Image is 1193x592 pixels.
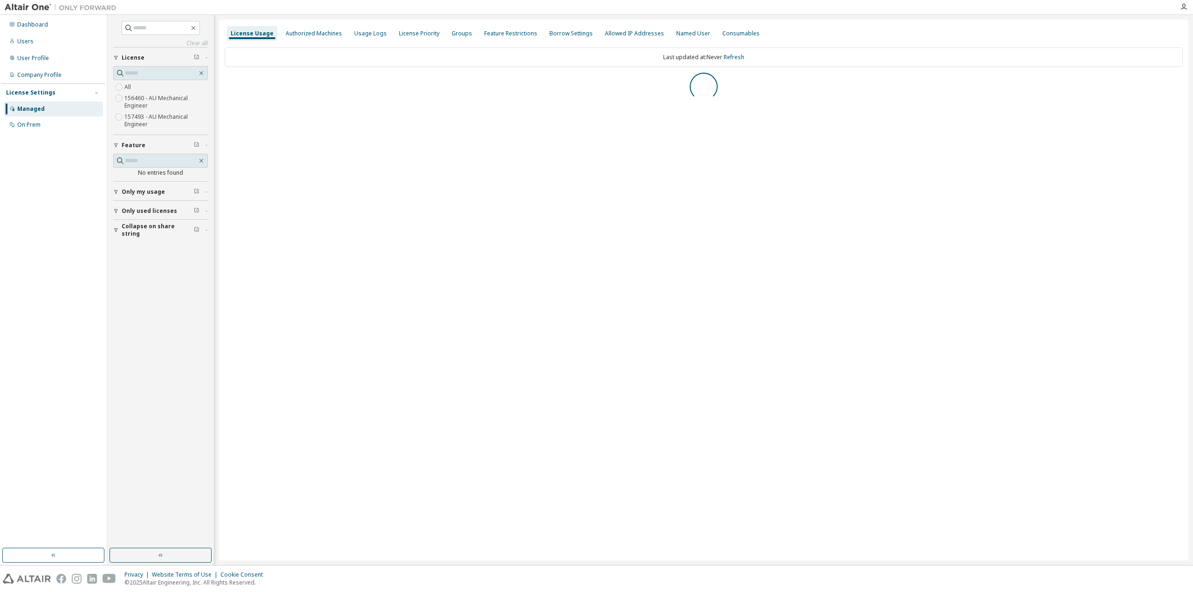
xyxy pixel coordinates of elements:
[605,30,664,37] div: Allowed IP Addresses
[113,135,208,156] button: Feature
[354,30,387,37] div: Usage Logs
[72,574,82,584] img: instagram.svg
[724,53,744,61] a: Refresh
[124,571,152,578] div: Privacy
[124,111,208,130] label: 157493 - AU Mechanical Engineer
[113,48,208,68] button: License
[103,574,116,584] img: youtube.svg
[6,89,55,96] div: License Settings
[124,82,133,93] label: All
[122,207,177,215] span: Only used licenses
[5,3,121,12] img: Altair One
[399,30,439,37] div: License Priority
[194,188,199,196] span: Clear filter
[484,30,537,37] div: Feature Restrictions
[549,30,593,37] div: Borrow Settings
[194,54,199,61] span: Clear filter
[194,226,199,234] span: Clear filter
[56,574,66,584] img: facebook.svg
[17,121,41,129] div: On Prem
[17,38,34,45] div: Users
[113,182,208,202] button: Only my usage
[124,93,208,111] label: 156460 - AU Mechanical Engineer
[452,30,472,37] div: Groups
[87,574,97,584] img: linkedin.svg
[722,30,760,37] div: Consumables
[122,188,165,196] span: Only my usage
[122,54,144,61] span: License
[122,142,145,149] span: Feature
[17,21,48,28] div: Dashboard
[113,40,208,47] a: Clear all
[152,571,220,578] div: Website Terms of Use
[220,571,268,578] div: Cookie Consent
[113,169,208,177] div: No entries found
[124,578,268,586] p: © 2025 Altair Engineering, Inc. All Rights Reserved.
[17,105,45,113] div: Managed
[113,201,208,221] button: Only used licenses
[122,223,194,238] span: Collapse on share string
[113,220,208,240] button: Collapse on share string
[17,54,49,62] div: User Profile
[194,142,199,149] span: Clear filter
[194,207,199,215] span: Clear filter
[3,574,51,584] img: altair_logo.svg
[676,30,710,37] div: Named User
[286,30,342,37] div: Authorized Machines
[231,30,274,37] div: License Usage
[17,71,62,79] div: Company Profile
[225,48,1183,67] div: Last updated at: Never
